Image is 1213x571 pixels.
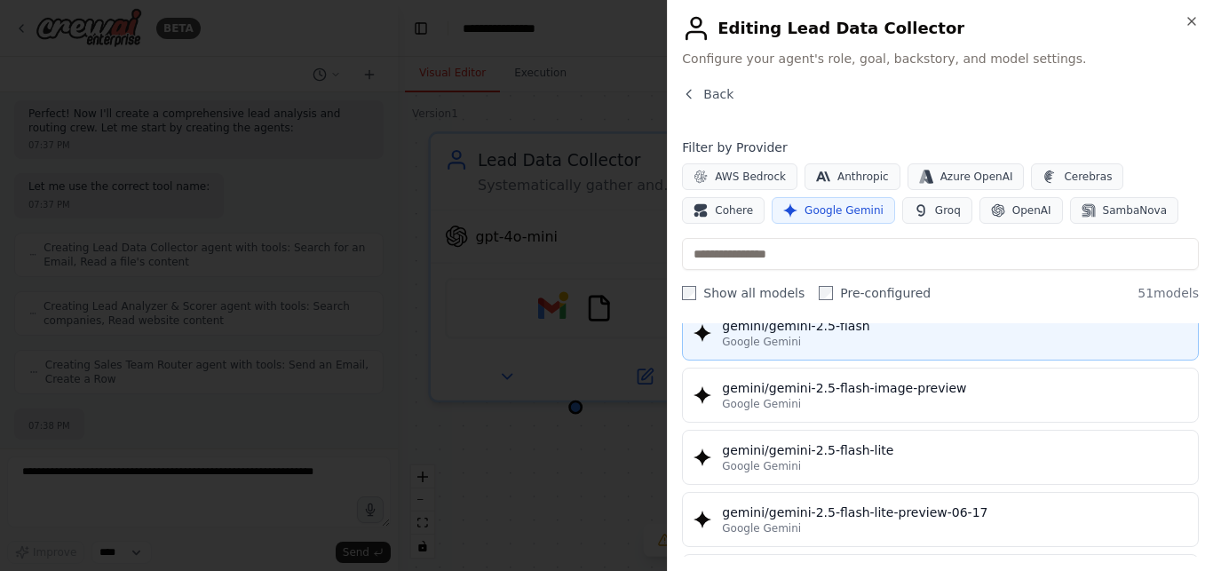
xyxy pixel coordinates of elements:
span: Google Gemini [805,203,884,218]
button: Cohere [682,197,765,224]
span: OpenAI [1012,203,1051,218]
input: Show all models [682,286,696,300]
span: Configure your agent's role, goal, backstory, and model settings. [682,50,1199,67]
span: Google Gemini [722,397,801,411]
span: Groq [935,203,961,218]
span: Google Gemini [722,521,801,535]
span: Back [703,85,733,103]
button: Back [682,85,733,103]
button: gemini/gemini-2.5-flash-liteGoogle Gemini [682,430,1199,485]
div: gemini/gemini-2.5-flash-image-preview [722,379,1187,397]
button: Azure OpenAI [908,163,1025,190]
span: 51 models [1138,284,1199,302]
button: Anthropic [805,163,900,190]
button: Cerebras [1031,163,1123,190]
button: OpenAI [979,197,1063,224]
button: gemini/gemini-2.5-flash-image-previewGoogle Gemini [682,368,1199,423]
button: Google Gemini [772,197,895,224]
h4: Filter by Provider [682,139,1199,156]
label: Pre-configured [819,284,931,302]
span: Azure OpenAI [940,170,1013,184]
input: Pre-configured [819,286,833,300]
button: gemini/gemini-2.5-flashGoogle Gemini [682,305,1199,361]
h2: Editing Lead Data Collector [682,14,1199,43]
div: gemini/gemini-2.5-flash [722,317,1187,335]
button: SambaNova [1070,197,1178,224]
label: Show all models [682,284,805,302]
span: Cerebras [1064,170,1112,184]
span: Google Gemini [722,335,801,349]
span: Cohere [715,203,753,218]
span: AWS Bedrock [715,170,786,184]
button: Groq [902,197,972,224]
div: gemini/gemini-2.5-flash-lite-preview-06-17 [722,504,1187,521]
span: SambaNova [1103,203,1167,218]
div: gemini/gemini-2.5-flash-lite [722,441,1187,459]
span: Google Gemini [722,459,801,473]
button: gemini/gemini-2.5-flash-lite-preview-06-17Google Gemini [682,492,1199,547]
button: AWS Bedrock [682,163,797,190]
span: Anthropic [837,170,889,184]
